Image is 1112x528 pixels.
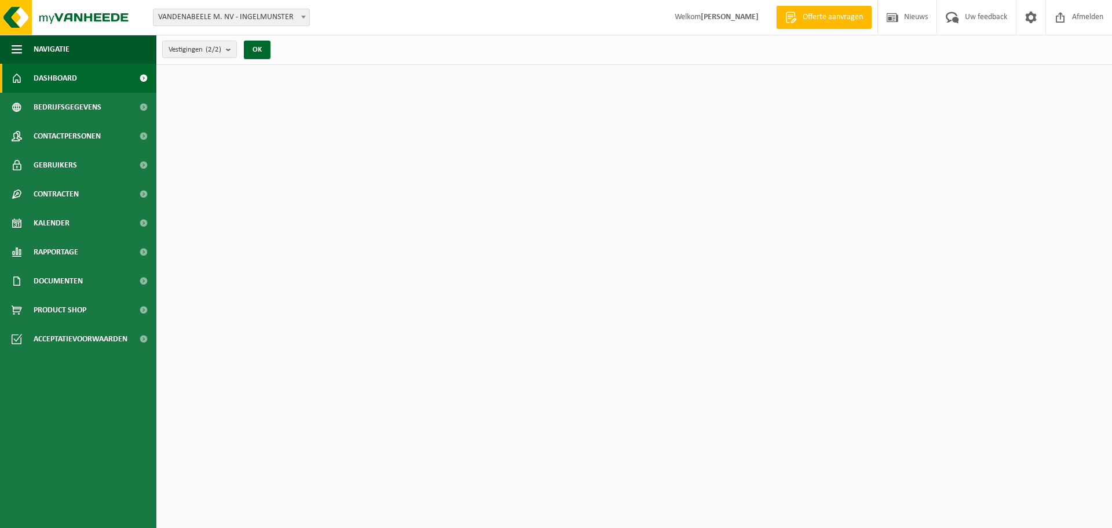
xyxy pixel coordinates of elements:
[162,41,237,58] button: Vestigingen(2/2)
[244,41,270,59] button: OK
[701,13,759,21] strong: [PERSON_NAME]
[169,41,221,59] span: Vestigingen
[34,64,77,93] span: Dashboard
[34,180,79,209] span: Contracten
[800,12,866,23] span: Offerte aanvragen
[34,209,69,238] span: Kalender
[34,151,77,180] span: Gebruikers
[34,267,83,296] span: Documenten
[34,296,86,325] span: Product Shop
[34,238,78,267] span: Rapportage
[34,93,101,122] span: Bedrijfsgegevens
[153,9,309,26] span: VANDENABEELE M. NV - INGELMUNSTER
[34,122,101,151] span: Contactpersonen
[776,6,872,29] a: Offerte aanvragen
[34,325,127,354] span: Acceptatievoorwaarden
[206,46,221,53] count: (2/2)
[34,35,69,64] span: Navigatie
[153,9,310,26] span: VANDENABEELE M. NV - INGELMUNSTER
